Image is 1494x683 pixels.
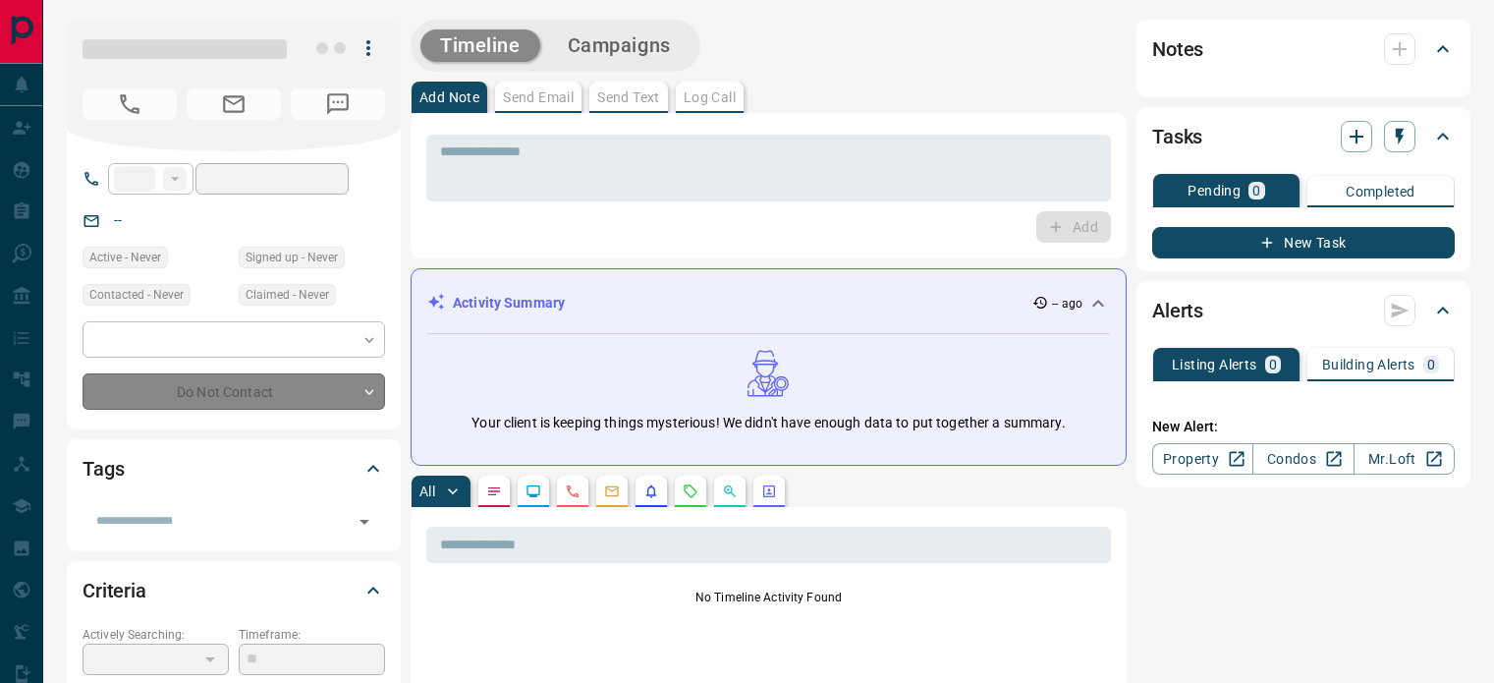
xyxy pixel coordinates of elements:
[1152,227,1455,258] button: New Task
[471,413,1065,433] p: Your client is keeping things mysterious! We didn't have enough data to put together a summary.
[453,293,565,313] p: Activity Summary
[1052,295,1082,313] p: -- ago
[419,484,435,498] p: All
[89,248,161,267] span: Active - Never
[1346,185,1415,199] p: Completed
[486,484,502,499] svg: Notes
[1354,443,1455,475] a: Mr.Loft
[604,484,620,499] svg: Emails
[114,212,122,228] a: --
[83,567,385,614] div: Criteria
[1152,26,1455,73] div: Notes
[420,29,540,62] button: Timeline
[1172,358,1257,371] p: Listing Alerts
[427,285,1110,321] div: Activity Summary-- ago
[187,88,281,120] span: No Email
[83,626,229,644] p: Actively Searching:
[1322,358,1415,371] p: Building Alerts
[1252,184,1260,198] p: 0
[246,248,338,267] span: Signed up - Never
[83,445,385,492] div: Tags
[1152,417,1455,437] p: New Alert:
[1152,113,1455,160] div: Tasks
[291,88,385,120] span: No Number
[1188,184,1241,198] p: Pending
[722,484,738,499] svg: Opportunities
[683,484,698,499] svg: Requests
[83,373,385,410] div: Do Not Contact
[1427,358,1435,371] p: 0
[351,508,378,536] button: Open
[239,626,385,644] p: Timeframe:
[426,589,1111,606] p: No Timeline Activity Found
[761,484,777,499] svg: Agent Actions
[1152,287,1455,334] div: Alerts
[1152,33,1203,65] h2: Notes
[419,90,479,104] p: Add Note
[565,484,581,499] svg: Calls
[1252,443,1354,475] a: Condos
[526,484,541,499] svg: Lead Browsing Activity
[1152,121,1202,152] h2: Tasks
[89,285,184,305] span: Contacted - Never
[246,285,329,305] span: Claimed - Never
[1152,443,1253,475] a: Property
[643,484,659,499] svg: Listing Alerts
[1152,295,1203,326] h2: Alerts
[83,575,146,606] h2: Criteria
[548,29,691,62] button: Campaigns
[1269,358,1277,371] p: 0
[83,88,177,120] span: No Number
[83,453,124,484] h2: Tags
